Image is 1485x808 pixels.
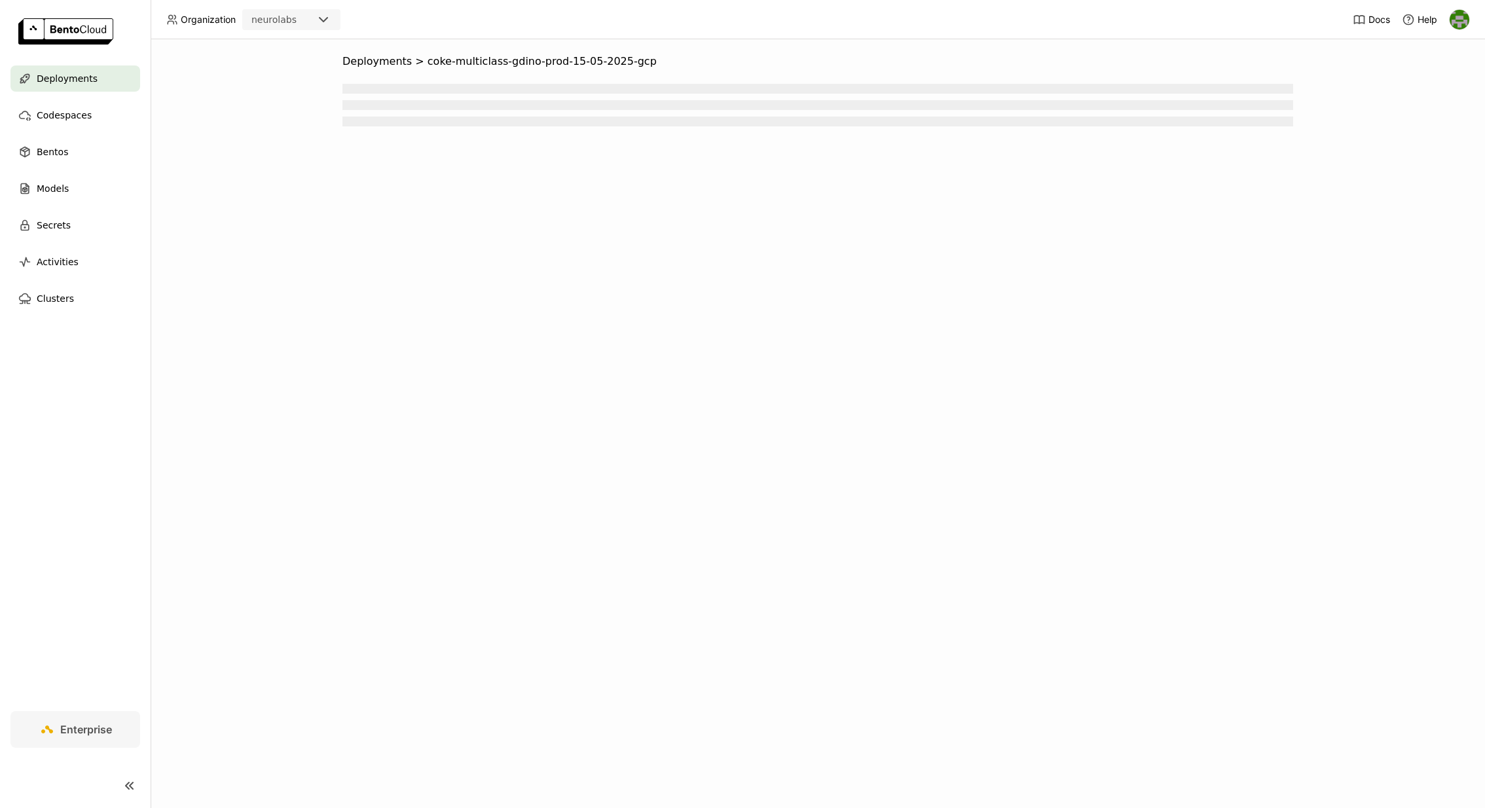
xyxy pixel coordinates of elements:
span: Bentos [37,144,68,160]
span: Organization [181,14,236,26]
a: Secrets [10,212,140,238]
span: Deployments [342,55,412,68]
a: Enterprise [10,711,140,748]
span: Enterprise [60,723,112,736]
span: > [412,55,428,68]
div: Help [1402,13,1437,26]
a: Models [10,175,140,202]
img: Toby Thomas [1450,10,1469,29]
span: Help [1418,14,1437,26]
a: Deployments [10,65,140,92]
nav: Breadcrumbs navigation [342,55,1293,68]
a: Bentos [10,139,140,165]
a: Codespaces [10,102,140,128]
a: Clusters [10,285,140,312]
span: Models [37,181,69,196]
span: Docs [1368,14,1390,26]
input: Selected neurolabs. [298,14,299,27]
span: Deployments [37,71,98,86]
span: Codespaces [37,107,92,123]
span: coke-multiclass-gdino-prod-15-05-2025-gcp [428,55,657,68]
div: neurolabs [251,13,297,26]
a: Activities [10,249,140,275]
span: Clusters [37,291,74,306]
span: Activities [37,254,79,270]
img: logo [18,18,113,45]
a: Docs [1353,13,1390,26]
span: Secrets [37,217,71,233]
